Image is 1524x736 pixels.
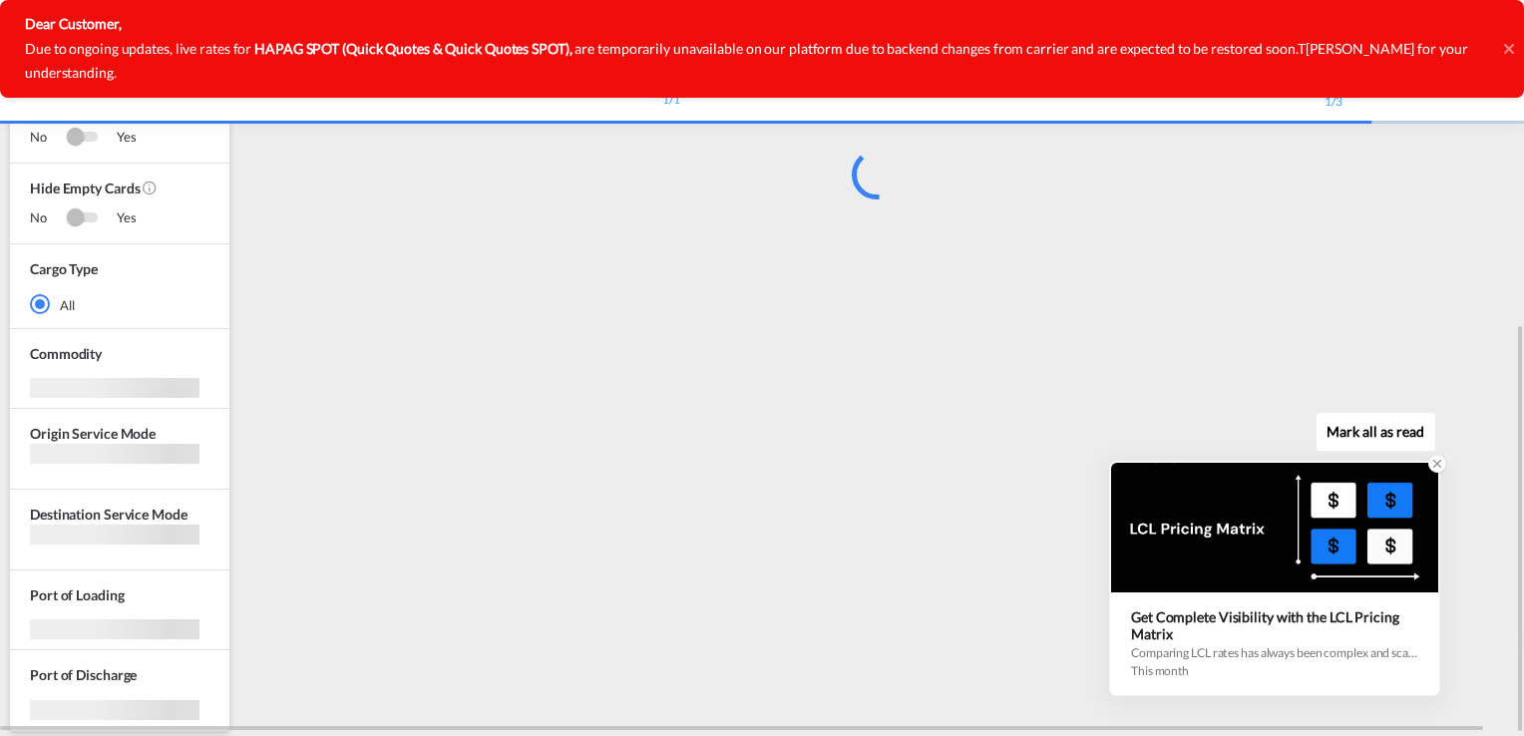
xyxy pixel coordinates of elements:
span: Port of Loading [30,586,125,603]
span: Yes [97,208,137,228]
div: 1/1 [38,92,680,109]
div: 1/3 [700,94,1342,111]
md-icon: Activate this filter to exclude rate cards without rates. [142,180,158,195]
md-radio-button: All [30,294,209,314]
span: Destination Service Mode [30,506,188,523]
span: Port of Discharge [30,666,137,683]
span: Origin Service Mode [30,425,156,442]
span: No [30,208,67,228]
span: No [30,128,67,148]
span: Commodity [30,345,102,362]
div: Cargo Type [30,259,98,279]
span: Hide Empty Cards [30,179,209,209]
span: Yes [97,128,137,148]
